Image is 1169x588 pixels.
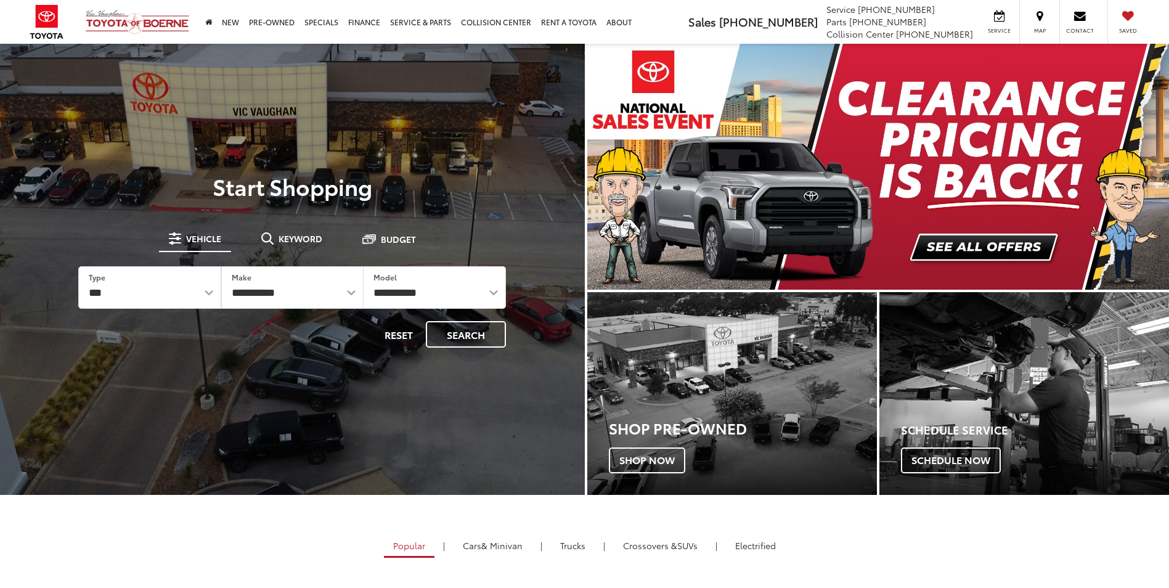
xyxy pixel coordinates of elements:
[614,535,707,556] a: SUVs
[609,420,877,436] h3: Shop Pre-Owned
[1066,27,1094,35] span: Contact
[688,14,716,30] span: Sales
[587,292,877,495] a: Shop Pre-Owned Shop Now
[879,292,1169,495] a: Schedule Service Schedule Now
[1026,27,1053,35] span: Map
[1114,27,1141,35] span: Saved
[896,28,973,40] span: [PHONE_NUMBER]
[186,234,221,243] span: Vehicle
[623,539,677,552] span: Crossovers &
[481,539,523,552] span: & Minivan
[826,28,894,40] span: Collision Center
[374,321,423,348] button: Reset
[609,447,685,473] span: Shop Now
[985,27,1013,35] span: Service
[600,539,608,552] li: |
[381,235,416,243] span: Budget
[373,272,397,282] label: Model
[426,321,506,348] button: Search
[551,535,595,556] a: Trucks
[537,539,545,552] li: |
[384,535,434,558] a: Popular
[454,535,532,556] a: Cars
[719,14,818,30] span: [PHONE_NUMBER]
[52,174,533,198] p: Start Shopping
[587,68,675,265] button: Click to view previous picture.
[826,3,855,15] span: Service
[826,15,847,28] span: Parts
[279,234,322,243] span: Keyword
[712,539,720,552] li: |
[1081,68,1169,265] button: Click to view next picture.
[901,447,1001,473] span: Schedule Now
[849,15,926,28] span: [PHONE_NUMBER]
[85,9,190,35] img: Vic Vaughan Toyota of Boerne
[440,539,448,552] li: |
[901,424,1169,436] h4: Schedule Service
[587,292,877,495] div: Toyota
[232,272,251,282] label: Make
[858,3,935,15] span: [PHONE_NUMBER]
[879,292,1169,495] div: Toyota
[726,535,785,556] a: Electrified
[89,272,105,282] label: Type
